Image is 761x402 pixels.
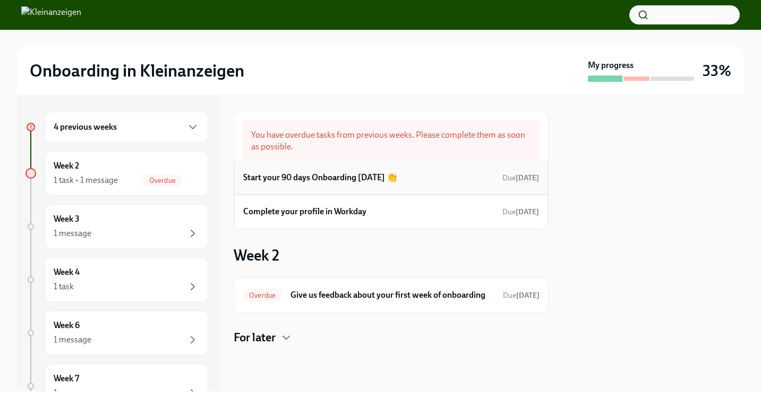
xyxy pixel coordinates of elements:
span: Due [502,207,539,216]
h6: Give us feedback about your first week of onboarding [290,289,494,301]
div: You have overdue tasks from previous weeks. Please complete them as soon as possible. [243,121,540,161]
div: 1 message [54,334,91,346]
span: September 4th, 2025 16:00 [502,173,539,183]
h6: Week 3 [54,213,80,225]
h4: For later [234,330,276,346]
span: Due [503,291,540,300]
a: Week 61 message [25,311,208,355]
div: 1 message [54,387,91,399]
span: Overdue [143,177,182,185]
strong: [DATE] [516,207,539,216]
div: 1 task [54,281,74,292]
h2: Onboarding in Kleinanzeigen [30,60,244,81]
a: Week 21 task • 1 messageOverdue [25,151,208,196]
h6: Week 4 [54,266,80,278]
div: For later [234,330,549,346]
img: Kleinanzeigen [21,6,81,23]
h3: 33% [703,61,731,80]
h6: Week 2 [54,160,79,172]
div: 4 previous weeks [45,112,208,143]
span: Due [502,173,539,182]
span: September 8th, 2025 09:00 [502,207,539,217]
div: 1 task • 1 message [54,174,118,186]
strong: My progress [588,60,634,71]
a: OverdueGive us feedback about your first week of onboardingDue[DATE] [243,287,540,304]
strong: [DATE] [516,173,539,182]
a: Week 41 task [25,257,208,302]
h6: 4 previous weeks [54,121,117,133]
h3: Week 2 [234,246,279,265]
a: Start your 90 days Onboarding [DATE] 👏Due[DATE] [243,170,539,186]
div: 1 message [54,228,91,239]
a: Complete your profile in WorkdayDue[DATE] [243,204,539,220]
span: Overdue [243,291,282,299]
a: Week 31 message [25,204,208,249]
h6: Week 6 [54,320,80,331]
h6: Week 7 [54,373,79,384]
h6: Start your 90 days Onboarding [DATE] 👏 [243,172,397,183]
strong: [DATE] [516,291,540,300]
h6: Complete your profile in Workday [243,206,366,217]
span: September 12th, 2025 08:10 [503,290,540,300]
